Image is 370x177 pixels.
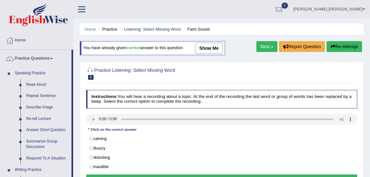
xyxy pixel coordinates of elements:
[23,79,72,91] a: Read Aloud
[195,43,223,54] a: show me
[86,127,139,133] div: * Click on the correct answer
[256,41,277,52] a: Next »
[23,90,72,102] a: Repeat Sentence
[86,143,358,153] label: illusory
[23,113,72,125] a: Re-tell Lecture
[80,41,225,55] div: You have already given answer to this question
[124,27,181,32] a: Listening: Select Missing Word
[12,68,72,79] a: Speaking Practice
[23,153,72,164] a: Respond To A Situation
[12,164,72,176] a: Writing Practice
[86,162,358,172] label: inaudible
[282,3,288,9] span: 0
[97,26,117,32] li: Practice
[91,94,117,99] b: Instructions:
[0,32,73,48] a: Home
[182,26,210,32] li: Faint Sound
[88,75,94,80] span: 1
[86,134,358,144] label: calming
[86,153,358,162] label: disturbing
[86,90,358,108] h4: You will hear a recording about a topic. At the end of the recording the last word or group of wo...
[23,136,72,153] a: Summarize Group Discussion
[85,27,96,32] a: Home
[86,66,254,80] h2: Practice Listening: Select Missing Word
[126,46,140,50] b: correct
[0,50,72,66] a: Practice Questions
[23,124,72,136] a: Answer Short Question
[327,41,362,52] button: Re-Attempt
[23,102,72,113] a: Describe Image
[279,41,325,52] button: Report Question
